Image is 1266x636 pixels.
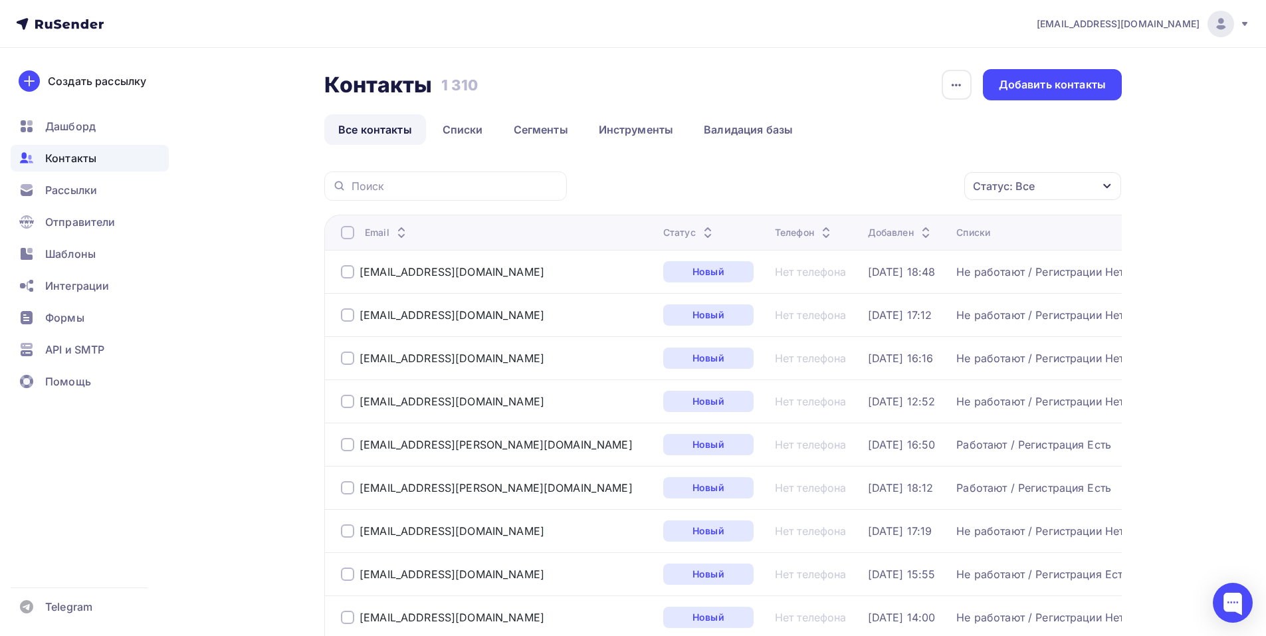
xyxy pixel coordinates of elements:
[956,226,990,239] div: Списки
[956,265,1124,278] a: Не работают / Регистрации Нет
[360,352,544,365] a: [EMAIL_ADDRESS][DOMAIN_NAME]
[663,477,754,498] a: Новый
[775,308,847,322] a: Нет телефона
[360,568,544,581] a: [EMAIL_ADDRESS][DOMAIN_NAME]
[868,352,934,365] a: [DATE] 16:16
[45,214,116,230] span: Отправители
[11,145,169,171] a: Контакты
[775,438,847,451] a: Нет телефона
[956,308,1124,322] a: Не работают / Регистрации Нет
[775,226,834,239] div: Телефон
[956,568,1128,581] div: Не работают / Регистрация Есть
[868,568,936,581] a: [DATE] 15:55
[352,179,559,193] input: Поиск
[663,304,754,326] a: Новый
[956,611,1124,624] a: Не работают / Регистрации Нет
[360,308,544,322] a: [EMAIL_ADDRESS][DOMAIN_NAME]
[11,209,169,235] a: Отправители
[868,524,932,538] a: [DATE] 17:19
[999,77,1106,92] div: Добавить контакты
[48,73,146,89] div: Создать рассылку
[956,524,1124,538] a: Не работают / Регистрации Нет
[1037,17,1200,31] span: [EMAIL_ADDRESS][DOMAIN_NAME]
[360,438,633,451] a: [EMAIL_ADDRESS][PERSON_NAME][DOMAIN_NAME]
[663,226,716,239] div: Статус
[45,342,104,358] span: API и SMTP
[45,150,96,166] span: Контакты
[45,278,109,294] span: Интеграции
[868,438,936,451] div: [DATE] 16:50
[11,177,169,203] a: Рассылки
[775,568,847,581] a: Нет телефона
[324,72,432,98] h2: Контакты
[775,524,847,538] a: Нет телефона
[956,481,1111,494] a: Работают / Регистрация Есть
[775,611,847,624] a: Нет телефона
[45,182,97,198] span: Рассылки
[663,607,754,628] div: Новый
[663,520,754,542] a: Новый
[45,373,91,389] span: Помощь
[775,395,847,408] a: Нет телефона
[956,395,1124,408] a: Не работают / Регистрации Нет
[360,524,544,538] a: [EMAIL_ADDRESS][DOMAIN_NAME]
[365,226,409,239] div: Email
[868,226,934,239] div: Добавлен
[324,114,426,145] a: Все контакты
[956,352,1124,365] a: Не работают / Регистрации Нет
[360,481,633,494] a: [EMAIL_ADDRESS][PERSON_NAME][DOMAIN_NAME]
[973,178,1035,194] div: Статус: Все
[45,310,84,326] span: Формы
[663,261,754,282] a: Новый
[360,611,544,624] a: [EMAIL_ADDRESS][DOMAIN_NAME]
[868,481,934,494] div: [DATE] 18:12
[775,265,847,278] a: Нет телефона
[956,438,1111,451] a: Работают / Регистрация Есть
[663,348,754,369] a: Новый
[868,395,936,408] div: [DATE] 12:52
[11,304,169,331] a: Формы
[868,611,936,624] a: [DATE] 14:00
[663,391,754,412] a: Новый
[663,564,754,585] a: Новый
[500,114,582,145] a: Сегменты
[360,395,544,408] div: [EMAIL_ADDRESS][DOMAIN_NAME]
[775,352,847,365] a: Нет телефона
[11,241,169,267] a: Шаблоны
[585,114,688,145] a: Инструменты
[868,265,936,278] div: [DATE] 18:48
[775,481,847,494] a: Нет телефона
[964,171,1122,201] button: Статус: Все
[663,434,754,455] a: Новый
[360,265,544,278] a: [EMAIL_ADDRESS][DOMAIN_NAME]
[11,113,169,140] a: Дашборд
